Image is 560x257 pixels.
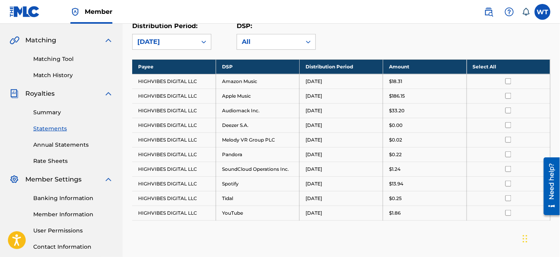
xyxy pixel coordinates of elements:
td: [DATE] [300,191,383,206]
img: Top Rightsholder [70,7,80,17]
p: $13.94 [389,180,403,187]
img: Royalties [9,89,19,98]
label: DSP: [237,22,252,30]
th: Distribution Period [300,59,383,74]
td: [DATE] [300,147,383,162]
p: $1.86 [389,210,401,217]
td: [DATE] [300,206,383,220]
a: Contact Information [33,243,113,251]
p: $0.25 [389,195,402,202]
a: User Permissions [33,227,113,235]
p: $0.22 [389,151,402,158]
th: Select All [467,59,550,74]
img: MLC Logo [9,6,40,17]
span: Royalties [25,89,55,98]
td: HIGHVIBES DIGITAL LLC [132,103,216,118]
td: Tidal [216,191,299,206]
td: [DATE] [300,176,383,191]
img: help [505,7,514,17]
td: HIGHVIBES DIGITAL LLC [132,132,216,147]
th: Payee [132,59,216,74]
img: expand [104,36,113,45]
a: Statements [33,125,113,133]
td: Deezer S.A. [216,118,299,132]
td: Amazon Music [216,74,299,89]
td: YouTube [216,206,299,220]
div: Help [501,4,517,20]
th: DSP [216,59,299,74]
p: $186.15 [389,93,405,100]
td: [DATE] [300,132,383,147]
img: Matching [9,36,19,45]
p: $18.31 [389,78,402,85]
div: Notifications [522,8,530,16]
td: HIGHVIBES DIGITAL LLC [132,162,216,176]
a: Annual Statements [33,141,113,149]
td: SoundCloud Operations Inc. [216,162,299,176]
p: $33.20 [389,107,404,114]
div: User Menu [535,4,551,20]
div: [DATE] [137,37,192,47]
a: Match History [33,71,113,79]
td: Pandora [216,147,299,162]
p: $0.02 [389,136,402,144]
a: Public Search [481,4,497,20]
img: expand [104,89,113,98]
th: Amount [383,59,467,74]
iframe: Resource Center [538,155,560,218]
td: Audiomack Inc. [216,103,299,118]
td: HIGHVIBES DIGITAL LLC [132,89,216,103]
td: Melody VR Group PLC [216,132,299,147]
a: Banking Information [33,194,113,202]
img: search [484,7,494,17]
a: Matching Tool [33,55,113,63]
span: Matching [25,36,56,45]
td: [DATE] [300,118,383,132]
div: Drag [523,227,528,251]
td: HIGHVIBES DIGITAL LLC [132,206,216,220]
img: expand [104,175,113,184]
iframe: Chat Widget [520,219,560,257]
td: HIGHVIBES DIGITAL LLC [132,74,216,89]
div: All [242,37,296,47]
td: HIGHVIBES DIGITAL LLC [132,147,216,162]
a: Rate Sheets [33,157,113,165]
td: [DATE] [300,162,383,176]
span: Member [85,7,112,16]
p: $0.00 [389,122,402,129]
p: $1.24 [389,166,401,173]
td: HIGHVIBES DIGITAL LLC [132,118,216,132]
td: [DATE] [300,89,383,103]
td: HIGHVIBES DIGITAL LLC [132,176,216,191]
td: [DATE] [300,103,383,118]
a: Summary [33,108,113,117]
td: [DATE] [300,74,383,89]
img: Member Settings [9,175,19,184]
td: Apple Music [216,89,299,103]
a: Member Information [33,210,113,219]
td: Spotify [216,176,299,191]
label: Distribution Period: [132,22,197,30]
td: HIGHVIBES DIGITAL LLC [132,191,216,206]
span: Member Settings [25,175,82,184]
